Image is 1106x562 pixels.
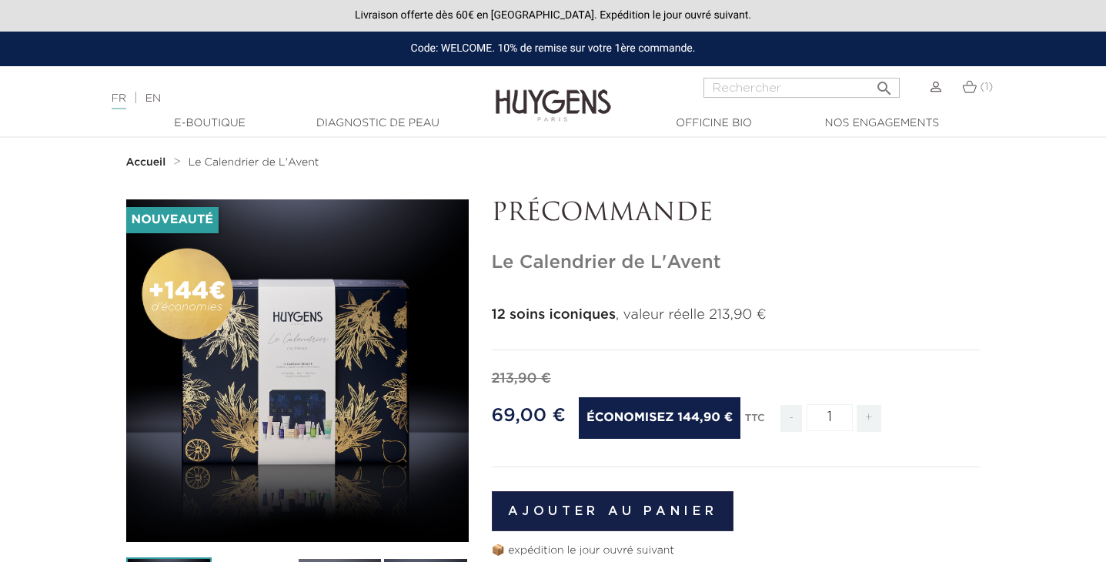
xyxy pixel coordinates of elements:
span: (1) [980,82,993,92]
a: Accueil [126,156,169,169]
button:  [870,73,898,94]
span: Économisez 144,90 € [579,397,740,439]
img: Huygens [496,65,611,124]
a: Le Calendrier de L'Avent [189,156,319,169]
div: TTC [745,402,765,443]
span: 213,90 € [492,372,551,386]
li: Nouveauté [126,207,219,233]
a: Officine Bio [637,115,791,132]
a: FR [112,93,126,109]
a: E-Boutique [133,115,287,132]
span: - [780,405,802,432]
strong: Accueil [126,157,166,168]
a: Diagnostic de peau [301,115,455,132]
input: Quantité [807,404,853,431]
strong: 12 soins iconiques [492,308,616,322]
span: + [857,405,881,432]
a: EN [145,93,161,104]
a: (1) [962,81,994,93]
h1: Le Calendrier de L'Avent [492,252,981,274]
span: Le Calendrier de L'Avent [189,157,319,168]
span: 69,00 € [492,406,566,425]
a: Nos engagements [805,115,959,132]
button: Ajouter au panier [492,491,734,531]
p: , valeur réelle 213,90 € [492,305,981,326]
i:  [875,75,894,93]
p: 📦 expédition le jour ouvré suivant [492,543,981,559]
div: | [104,89,449,108]
p: PRÉCOMMANDE [492,199,981,229]
input: Rechercher [703,78,900,98]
